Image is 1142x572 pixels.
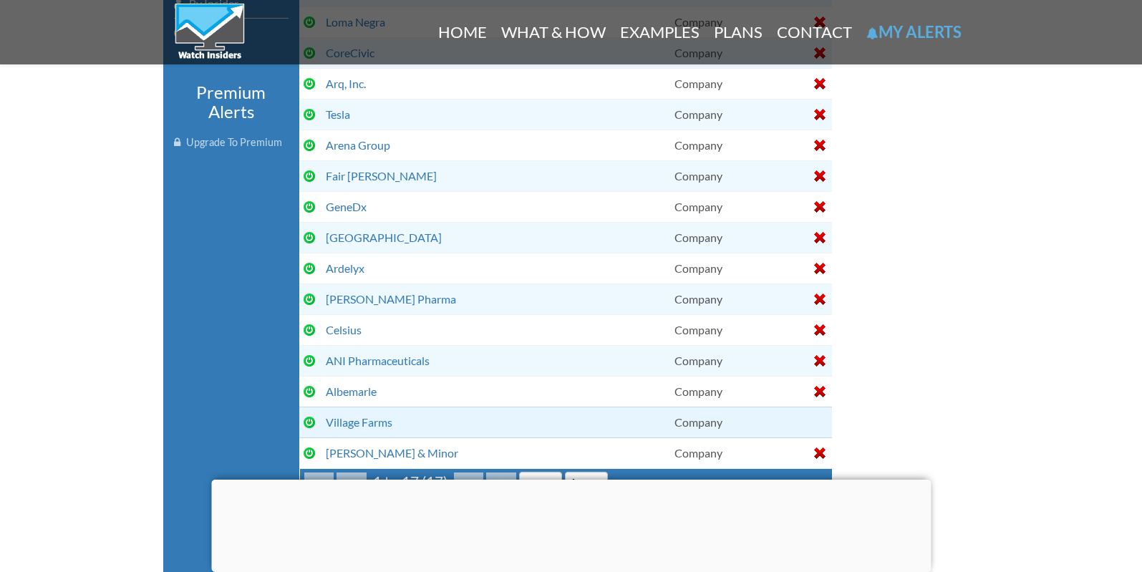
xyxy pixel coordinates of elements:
td: Company [670,376,810,407]
td: Company [670,99,810,130]
a: Upgrade To Premium [174,128,289,157]
td: Company [670,253,810,283]
a: Village Farms [326,415,392,429]
a: Tesla [326,107,350,121]
a: [PERSON_NAME] & Minor [326,446,458,460]
select: Select page number [565,472,608,496]
td: Company [670,130,810,160]
td: Company [670,191,810,222]
td: Company [670,160,810,191]
a: [GEOGRAPHIC_DATA] [326,231,442,244]
td: Company [670,345,810,376]
a: Arq, Inc. [326,77,366,90]
a: Ardelyx [326,261,364,275]
td: Company [670,68,810,99]
a: [PERSON_NAME] Pharma [326,292,456,306]
td: Company [670,283,810,314]
span: 1 to 17 (17) [369,472,451,490]
td: Company [670,437,810,468]
td: Company [670,222,810,253]
a: Celsius [326,323,362,336]
a: ANI Pharmaceuticals [326,354,430,367]
td: Company [670,314,810,345]
td: Company [670,407,810,437]
a: GeneDx [326,200,367,213]
iframe: Advertisement [211,480,931,568]
select: Select page size [519,472,562,496]
h3: Premium Alerts [174,83,289,121]
a: Arena Group [326,138,390,152]
a: Fair [PERSON_NAME] [326,169,437,183]
a: Albemarle [326,384,377,398]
